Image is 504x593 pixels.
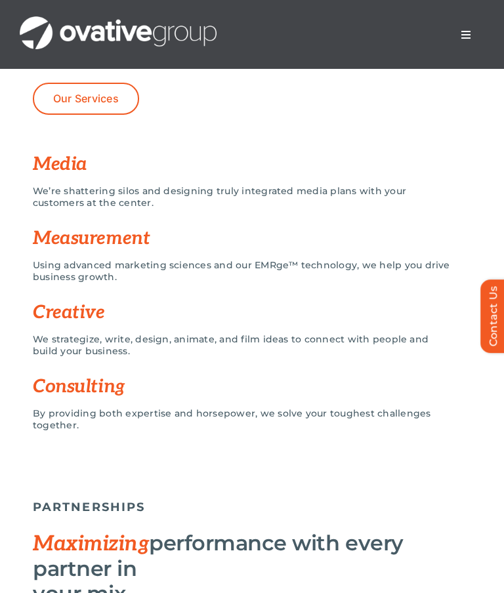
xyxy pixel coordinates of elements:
p: By providing both expertise and horsepower, we solve your toughest challenges together. [33,407,471,431]
h3: Measurement [33,228,471,249]
p: We’re shattering silos and designing truly integrated media plans with your customers at the center. [33,185,451,209]
nav: Menu [448,22,484,48]
h5: PARTNERSHIPS [33,500,471,514]
a: Our Services [33,83,139,115]
span: Our Services [53,92,119,105]
p: We strategize, write, design, animate, and film ideas to connect with people and build your busin... [33,333,451,357]
h3: Consulting [33,377,471,398]
a: OG_Full_horizontal_WHT [20,15,217,28]
h3: Media [33,154,471,175]
span: Maximizing [33,531,149,556]
p: Using advanced marketing sciences and our EMRge™ technology, we help you drive business growth. [33,259,471,283]
h3: Creative [33,302,471,323]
